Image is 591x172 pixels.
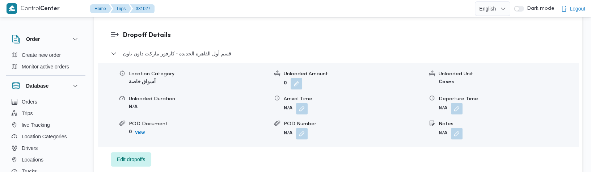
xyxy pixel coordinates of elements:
[22,62,69,71] span: Monitor active orders
[439,70,578,78] div: Unloaded Unit
[110,4,131,13] button: Trips
[284,81,287,85] b: 0
[129,120,269,128] div: POD Document
[9,49,83,61] button: Create new order
[129,130,132,134] b: 0
[439,80,454,84] b: Cases
[26,81,48,90] h3: Database
[284,70,423,78] div: Unloaded Amount
[439,106,447,110] b: N/A
[284,120,423,128] div: POD Number
[6,49,85,75] div: Order
[284,95,423,103] div: Arrival Time
[9,154,83,165] button: Locations
[570,4,585,13] span: Logout
[22,155,43,164] span: Locations
[22,97,37,106] span: Orders
[439,131,447,135] b: N/A
[9,96,83,108] button: Orders
[26,35,40,43] h3: Order
[9,131,83,142] button: Location Categories
[9,142,83,154] button: Drivers
[129,70,269,78] div: Location Category
[135,130,145,135] b: View
[22,132,67,141] span: Location Categories
[22,109,33,118] span: Trips
[40,6,60,12] b: Center
[12,81,80,90] button: Database
[130,4,155,13] button: 331027
[439,120,578,128] div: Notes
[284,106,292,110] b: N/A
[117,155,145,164] span: Edit dropoffs
[123,49,231,58] span: قسم أول القاهرة الجديدة - كارفور ماركت داون تاون
[111,49,566,58] button: قسم أول القاهرة الجديدة - كارفور ماركت داون تاون
[123,30,566,40] h3: Dropoff Details
[132,128,148,137] button: View
[558,1,588,16] button: Logout
[90,4,112,13] button: Home
[284,131,292,135] b: N/A
[439,95,578,103] div: Departure Time
[22,51,61,59] span: Create new order
[9,108,83,119] button: Trips
[129,80,156,84] b: أسواق خاصة
[9,61,83,72] button: Monitor active orders
[7,3,17,14] img: X8yXhbKr1z7QwAAAABJRU5ErkJggg==
[22,121,50,129] span: live Tracking
[12,35,80,43] button: Order
[9,119,83,131] button: live Tracking
[129,105,138,109] b: N/A
[111,152,151,167] button: Edit dropoffs
[98,63,579,147] div: قسم أول القاهرة الجديدة - كارفور ماركت داون تاون
[22,144,38,152] span: Drivers
[524,6,554,12] span: Dark mode
[129,95,269,103] div: Unloaded Duration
